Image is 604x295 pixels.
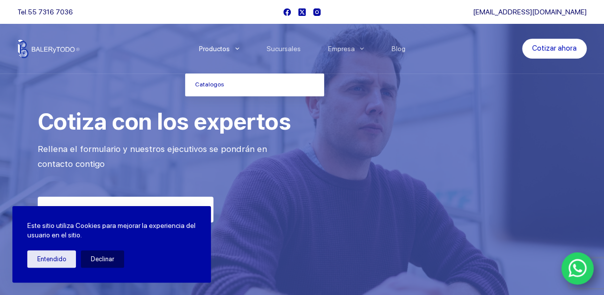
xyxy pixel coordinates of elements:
span: Tel. [17,8,73,16]
img: Balerytodo [17,39,79,58]
button: Declinar [81,250,124,268]
p: Este sitio utiliza Cookies para mejorar la experiencia del usuario en el sitio. [27,221,196,240]
span: Cotiza con los expertos [38,108,291,135]
nav: Menu Principal [185,24,419,74]
span: Dinos cómo podemos ayudarte [59,204,180,216]
a: Instagram [313,8,321,16]
button: Entendido [27,250,76,268]
a: Dinos cómo podemos ayudarte [38,197,213,222]
span: Rellena el formulario y nuestros ejecutivos se pondrán en contacto contigo [38,144,269,169]
a: Catalogos [185,74,324,96]
a: Facebook [283,8,291,16]
a: X (Twitter) [298,8,306,16]
a: 55 7316 7036 [28,8,73,16]
a: WhatsApp [561,252,594,285]
a: [EMAIL_ADDRESS][DOMAIN_NAME] [473,8,587,16]
a: Cotizar ahora [522,39,587,59]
